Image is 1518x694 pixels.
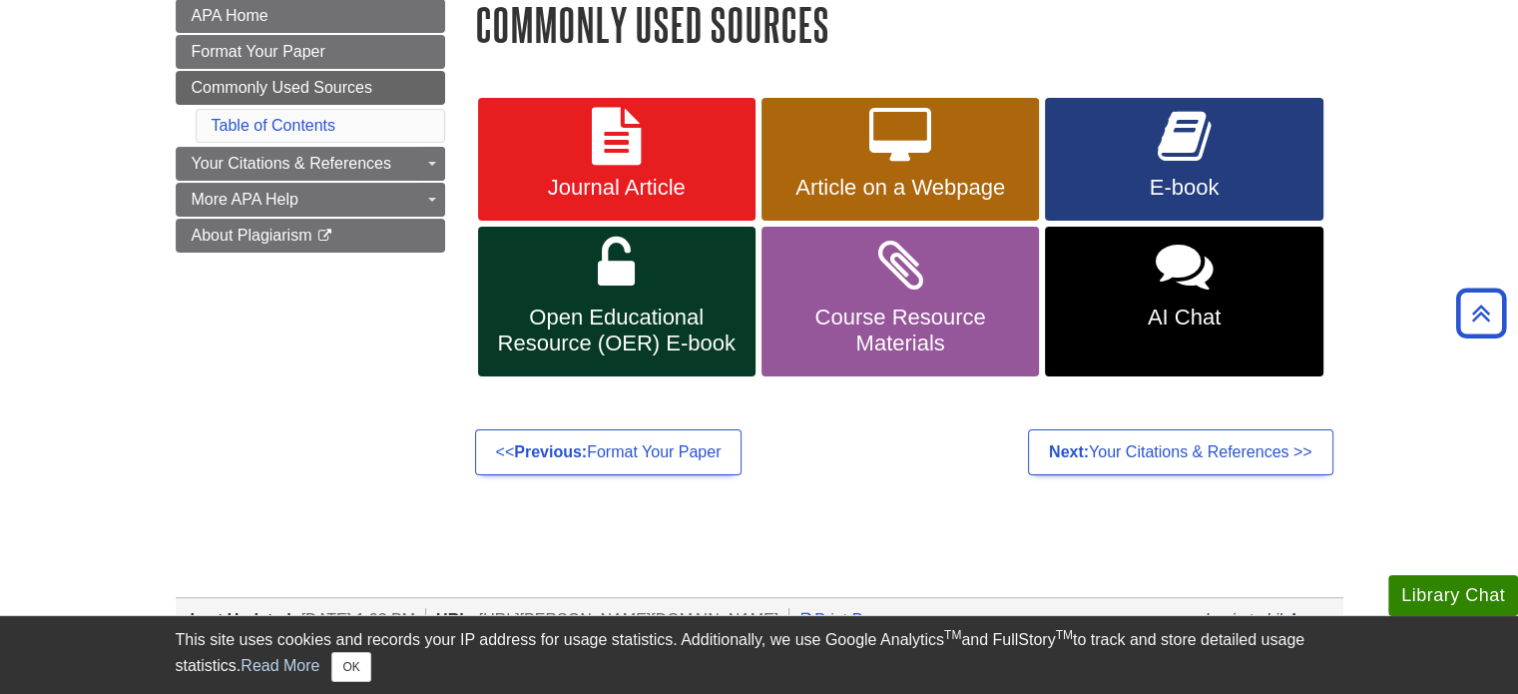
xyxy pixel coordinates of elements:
[176,183,445,217] a: More APA Help
[479,611,779,628] span: [URL][PERSON_NAME][DOMAIN_NAME]
[761,227,1039,376] a: Course Resource Materials
[316,230,333,243] i: This link opens in a new window
[176,219,445,253] a: About Plagiarism
[331,652,370,682] button: Close
[192,191,298,208] span: More APA Help
[493,175,741,201] span: Journal Article
[1388,575,1518,616] button: Library Chat
[1045,227,1322,376] a: AI Chat
[176,35,445,69] a: Format Your Paper
[301,611,415,628] span: [DATE] 1:03 PM
[475,429,743,475] a: <<Previous:Format Your Paper
[192,7,268,24] span: APA Home
[493,305,741,356] span: Open Educational Resource (OER) E-book
[1060,305,1307,331] span: AI Chat
[191,611,297,628] span: Last Updated:
[478,98,756,222] a: Journal Article
[1028,429,1333,475] a: Next:Your Citations & References >>
[1049,443,1089,460] strong: Next:
[176,628,1343,682] div: This site uses cookies and records your IP address for usage statistics. Additionally, we use Goo...
[241,657,319,674] a: Read More
[799,611,814,627] i: Print Page
[176,71,445,105] a: Commonly Used Sources
[1056,628,1073,642] sup: TM
[192,79,372,96] span: Commonly Used Sources
[212,117,336,134] a: Table of Contents
[761,98,1039,222] a: Article on a Webpage
[192,155,391,172] span: Your Citations & References
[514,443,587,460] strong: Previous:
[436,611,474,628] span: URL:
[944,628,961,642] sup: TM
[1045,98,1322,222] a: E-book
[1449,300,1513,327] a: Back to Top
[1060,175,1307,201] span: E-book
[799,611,889,628] a: Print Page
[192,227,312,244] span: About Plagiarism
[776,305,1024,356] span: Course Resource Materials
[1206,611,1324,628] a: Login to LibApps
[192,43,325,60] span: Format Your Paper
[176,147,445,181] a: Your Citations & References
[478,227,756,376] a: Open Educational Resource (OER) E-book
[776,175,1024,201] span: Article on a Webpage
